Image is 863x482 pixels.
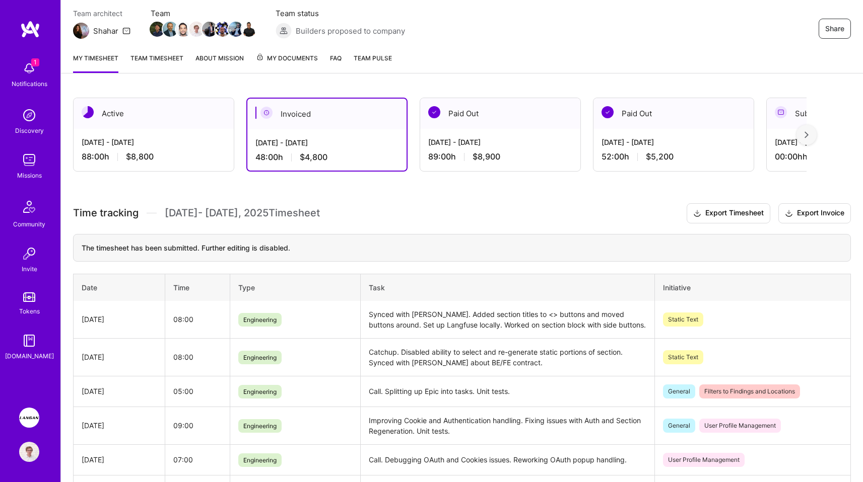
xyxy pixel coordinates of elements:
div: Active [74,98,234,129]
a: Team Member Avatar [177,21,190,38]
div: Paid Out [593,98,754,129]
td: 05:00 [165,376,230,407]
img: discovery [19,105,39,125]
a: Team Member Avatar [229,21,242,38]
span: Engineering [238,419,282,433]
a: Team Member Avatar [190,21,203,38]
span: Team [151,8,255,19]
td: Catchup. Disabled ability to select and re-generate static portions of section. Synced with [PERS... [361,338,654,376]
span: $8,900 [473,151,500,162]
span: User Profile Management [663,453,745,467]
img: guide book [19,331,39,351]
img: Builders proposed to company [276,23,292,39]
i: icon Download [693,208,701,219]
img: tokens [23,292,35,302]
img: Langan: AI-Copilot for Environmental Site Assessment [19,408,39,428]
img: Team Member Avatar [176,22,191,37]
div: [DATE] [82,454,157,465]
a: Team Member Avatar [164,21,177,38]
a: User Avatar [17,442,42,462]
td: 07:00 [165,444,230,475]
td: Call. Debugging OAuth and Cookies issues. Reworking OAuth popup handling. [361,444,654,475]
img: Team Architect [73,23,89,39]
th: Date [74,274,165,301]
a: FAQ [330,53,342,73]
div: Discovery [15,125,44,136]
a: About Mission [195,53,244,73]
span: Engineering [238,453,282,467]
div: [DATE] [82,352,157,362]
img: Team Member Avatar [228,22,243,37]
div: [DATE] [82,386,157,396]
div: The timesheet has been submitted. Further editing is disabled. [73,234,851,262]
span: $5,200 [646,151,674,162]
img: Invoiced [260,107,273,119]
i: icon Download [785,208,793,219]
span: $4,800 [300,152,327,163]
img: Submitted [775,106,787,118]
i: icon Mail [122,27,130,35]
a: Team Member Avatar [203,21,216,38]
img: Team Member Avatar [202,22,217,37]
img: User Avatar [19,442,39,462]
img: Team Member Avatar [241,22,256,37]
span: General [663,384,695,398]
th: Initiative [654,274,850,301]
span: Team architect [73,8,130,19]
div: Tokens [19,306,40,316]
span: Static Text [663,350,703,364]
img: Paid Out [428,106,440,118]
span: Engineering [238,313,282,327]
td: 08:00 [165,338,230,376]
td: 09:00 [165,407,230,444]
div: Invoiced [247,99,407,129]
div: 52:00 h [602,151,746,162]
img: Paid Out [602,106,614,118]
img: Invite [19,244,39,264]
div: [DATE] [82,314,157,325]
img: logo [20,20,40,38]
a: Langan: AI-Copilot for Environmental Site Assessment [17,408,42,428]
a: Team Member Avatar [242,21,255,38]
span: Team Pulse [354,54,392,62]
span: Share [825,24,844,34]
th: Type [230,274,361,301]
div: 88:00 h [82,151,226,162]
div: Paid Out [420,98,580,129]
div: [DATE] [82,420,157,431]
img: Team Member Avatar [150,22,165,37]
img: right [805,131,809,138]
span: Team status [276,8,405,19]
img: teamwork [19,150,39,170]
a: Team Pulse [354,53,392,73]
span: [DATE] - [DATE] , 2025 Timesheet [165,207,320,219]
img: Team Member Avatar [189,22,204,37]
div: 48:00 h [255,152,399,163]
td: 08:00 [165,301,230,339]
img: bell [19,58,39,78]
td: Improving Cookie and Authentication handling. Fixing issues with Auth and Section Regeneration. U... [361,407,654,444]
div: [DOMAIN_NAME] [5,351,54,361]
div: Missions [17,170,42,181]
button: Export Invoice [778,203,851,223]
th: Task [361,274,654,301]
div: Community [13,219,45,229]
div: Invite [22,264,37,274]
span: Filters to Findings and Locations [699,384,800,398]
td: Synced with [PERSON_NAME]. Added section titles to <> buttons and moved buttons around. Set up La... [361,301,654,339]
div: 89:00 h [428,151,572,162]
span: My Documents [256,53,318,64]
span: 1 [31,58,39,66]
div: [DATE] - [DATE] [602,137,746,147]
span: $8,800 [126,151,154,162]
span: Time tracking [73,207,139,219]
img: Team Member Avatar [163,22,178,37]
div: [DATE] - [DATE] [255,137,399,148]
a: Team timesheet [130,53,183,73]
img: Team Member Avatar [215,22,230,37]
div: Notifications [12,78,47,89]
td: Call. Splitting up Epic into tasks. Unit tests. [361,376,654,407]
a: Team Member Avatar [216,21,229,38]
th: Time [165,274,230,301]
span: General [663,419,695,433]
